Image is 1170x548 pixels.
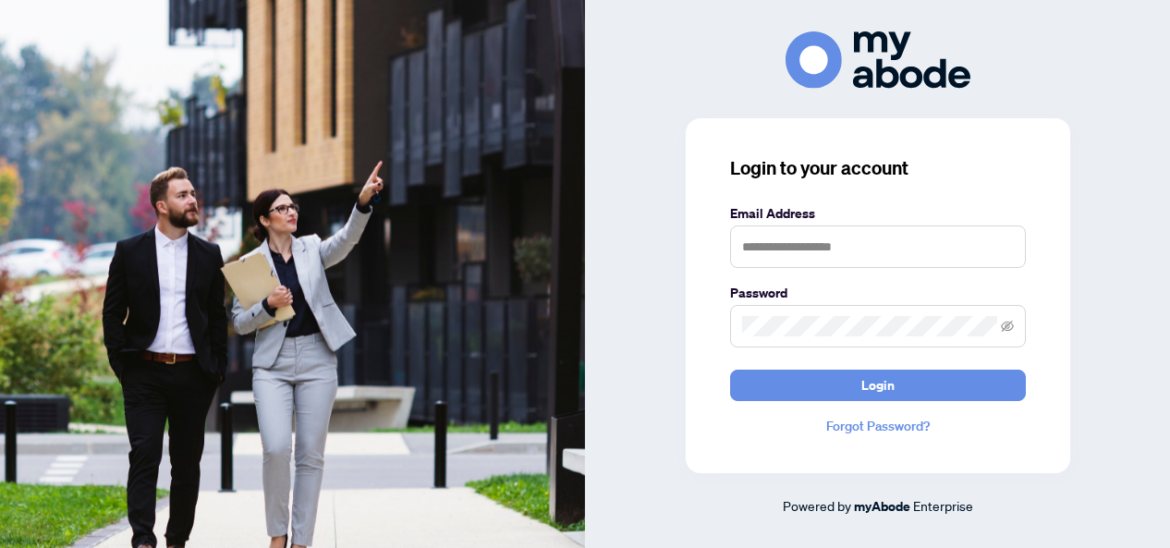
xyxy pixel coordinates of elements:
span: Enterprise [913,497,973,514]
h3: Login to your account [730,155,1026,181]
span: Powered by [783,497,851,514]
label: Password [730,283,1026,303]
img: ma-logo [786,31,970,88]
label: Email Address [730,203,1026,224]
span: Login [861,371,895,400]
a: myAbode [854,496,910,517]
span: eye-invisible [1001,320,1014,333]
a: Forgot Password? [730,416,1026,436]
button: Login [730,370,1026,401]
